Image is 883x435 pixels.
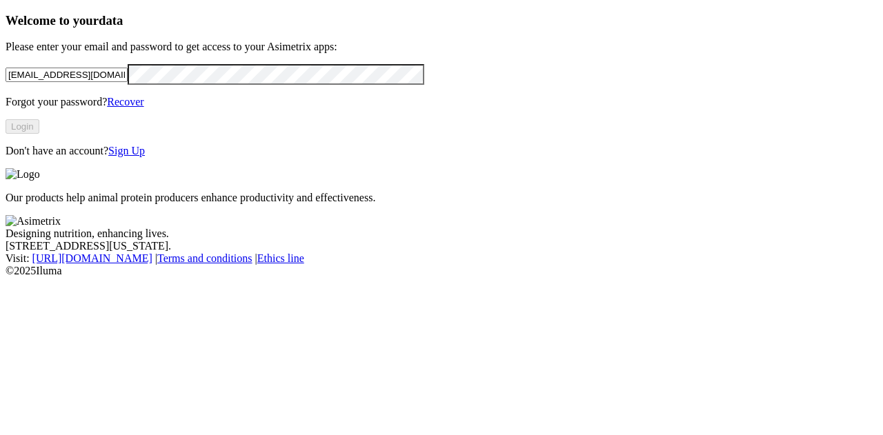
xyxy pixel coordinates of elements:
img: Asimetrix [6,215,61,227]
a: [URL][DOMAIN_NAME] [32,252,152,264]
img: Logo [6,168,40,181]
p: Please enter your email and password to get access to your Asimetrix apps: [6,41,877,53]
div: [STREET_ADDRESS][US_STATE]. [6,240,877,252]
span: data [99,13,123,28]
div: Designing nutrition, enhancing lives. [6,227,877,240]
h3: Welcome to your [6,13,877,28]
a: Terms and conditions [157,252,252,264]
p: Forgot your password? [6,96,877,108]
a: Sign Up [108,145,145,156]
button: Login [6,119,39,134]
a: Recover [107,96,143,108]
a: Ethics line [257,252,304,264]
div: Visit : | | [6,252,877,265]
input: Your email [6,68,128,82]
div: © 2025 Iluma [6,265,877,277]
p: Don't have an account? [6,145,877,157]
p: Our products help animal protein producers enhance productivity and effectiveness. [6,192,877,204]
